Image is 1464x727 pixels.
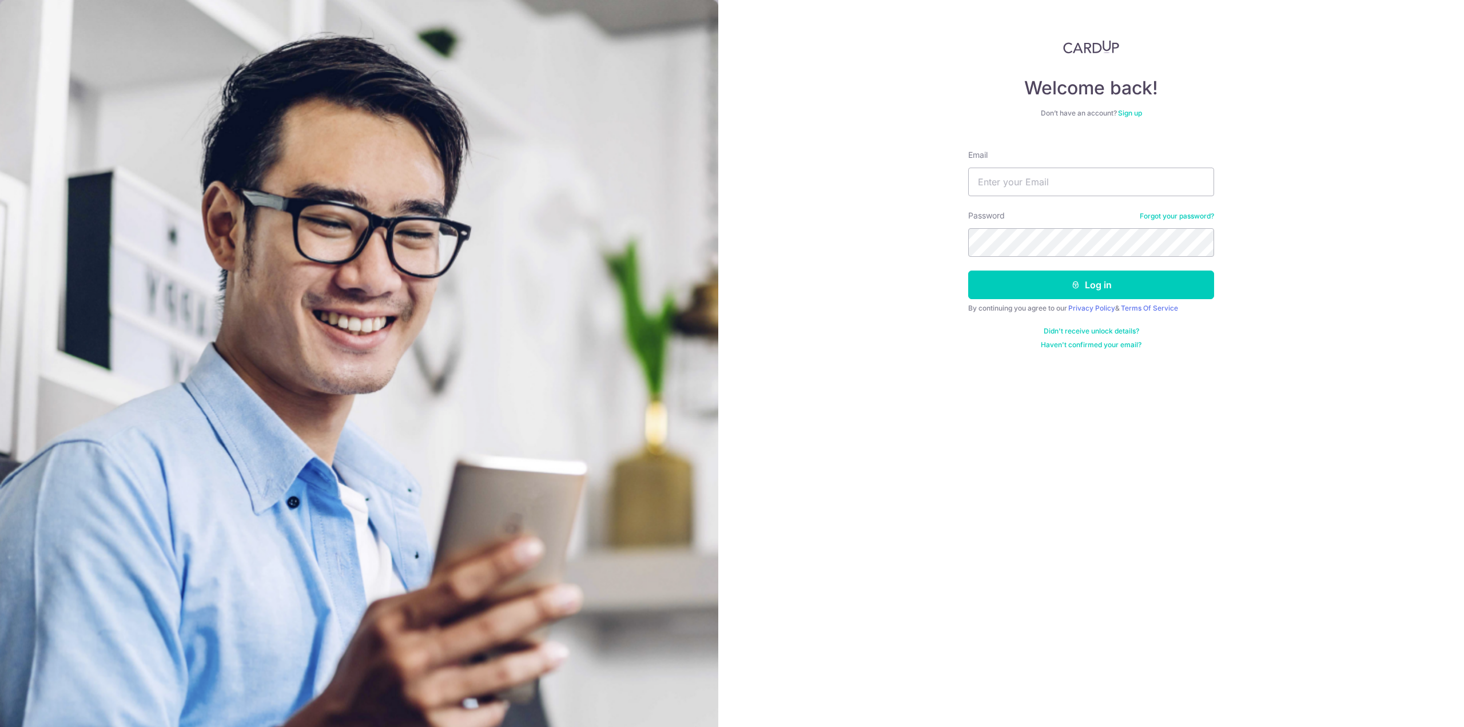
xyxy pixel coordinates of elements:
[968,149,988,161] label: Email
[1121,304,1178,312] a: Terms Of Service
[1118,109,1142,117] a: Sign up
[1140,212,1214,221] a: Forgot your password?
[1041,340,1141,349] a: Haven't confirmed your email?
[968,168,1214,196] input: Enter your Email
[968,77,1214,100] h4: Welcome back!
[1044,327,1139,336] a: Didn't receive unlock details?
[968,109,1214,118] div: Don’t have an account?
[968,271,1214,299] button: Log in
[968,210,1005,221] label: Password
[1068,304,1115,312] a: Privacy Policy
[1063,40,1119,54] img: CardUp Logo
[968,304,1214,313] div: By continuing you agree to our &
